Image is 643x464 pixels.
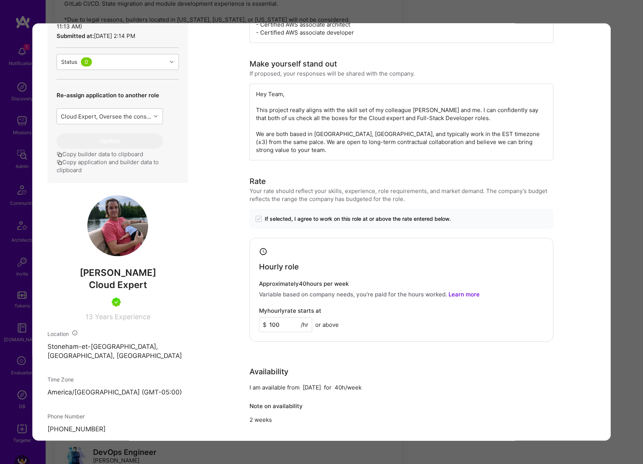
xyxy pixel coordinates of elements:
[301,320,308,328] span: /hr
[47,424,188,434] p: [PHONE_NUMBER]
[259,317,312,332] input: XXX
[47,267,188,278] span: [PERSON_NAME]
[47,388,188,397] p: America/[GEOGRAPHIC_DATA] (GMT-05:00 )
[57,159,62,165] i: icon Copy
[57,158,179,174] button: Copy application and builder data to clipboard
[87,250,148,257] a: User Avatar
[57,133,163,148] button: Update
[95,312,150,320] span: Years Experience
[47,342,188,360] p: Stoneham-et-[GEOGRAPHIC_DATA], [GEOGRAPHIC_DATA], [GEOGRAPHIC_DATA]
[60,112,151,120] div: Cloud Expert, Oversee the consolidation and migration of multiple Terraform repositories across t...
[303,383,321,391] div: [DATE]
[449,290,480,298] a: Learn more
[259,290,544,298] p: Variable based on company needs, you’re paid for the hours worked.
[342,383,362,391] div: h/week
[259,307,321,314] h4: My hourly rate starts at
[250,58,337,69] div: Make yourself stand out
[57,32,94,39] strong: Submitted at:
[259,247,268,256] i: icon Clock
[250,366,288,377] div: Availability
[250,175,266,187] div: Rate
[81,57,92,66] div: 0
[170,60,174,63] i: icon Chevron
[57,151,62,157] i: icon Copy
[61,58,77,66] div: Status
[57,91,163,99] p: Re-assign application to another role
[112,297,121,306] img: A.Teamer in Residence
[94,32,135,39] span: [DATE] 2:14 PM
[335,383,342,391] div: 40
[88,279,147,290] span: Cloud Expert
[85,312,92,320] span: 13
[250,415,553,423] div: 2 weeks
[47,413,85,419] span: Phone Number
[250,400,303,412] div: Note on availability
[57,150,143,158] button: Copy builder data to clipboard
[154,114,158,118] i: icon Chevron
[250,187,553,203] div: Your rate should reflect your skills, experience, role requirements, and market demand. The compa...
[265,215,451,222] span: If selected, I agree to work on this role at or above the rate entered below.
[259,262,299,271] h4: Hourly role
[32,23,611,441] div: modal
[57,14,179,30] div: ( [DATE] 11:13 AM )
[315,320,339,328] span: or above
[250,69,415,77] div: If proposed, your responses will be shared with the company.
[47,329,188,337] div: Location
[87,195,148,256] img: User Avatar
[250,83,553,160] div: Hey Team, This project really aligns with the skill set of my colleague [PERSON_NAME] and me. I c...
[259,280,544,287] h4: Approximately 40 hours per week
[324,383,332,391] div: for
[250,383,300,391] div: I am available from
[263,320,267,328] span: $
[47,376,74,383] span: Time Zone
